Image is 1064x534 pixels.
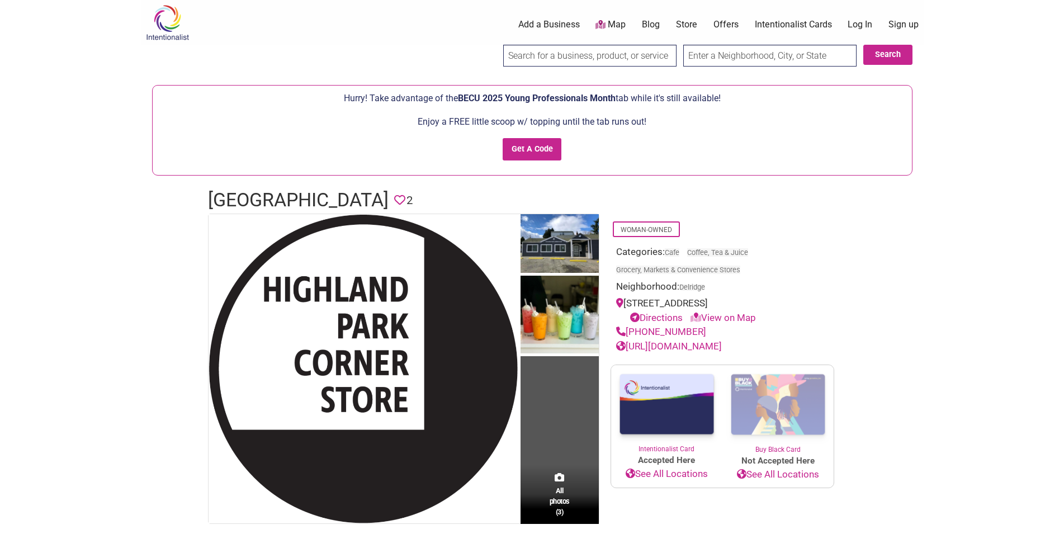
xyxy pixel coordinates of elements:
h1: [GEOGRAPHIC_DATA] [208,187,389,214]
img: Buy Black Card [722,365,834,445]
img: Highland Park Corner Store [521,214,599,276]
a: [URL][DOMAIN_NAME] [616,341,722,352]
input: Get A Code [503,138,561,161]
span: BECU 2025 Young Professionals Month [458,93,616,103]
a: Buy Black Card [722,365,834,455]
a: See All Locations [611,467,722,481]
a: Blog [642,18,660,31]
p: Hurry! Take advantage of the tab while it's still available! [158,91,906,106]
button: Search [863,45,912,65]
span: 2 [406,192,413,209]
input: Search for a business, product, or service [503,45,677,67]
a: Intentionalist Cards [755,18,832,31]
a: Cafe [665,248,679,257]
img: Highland Park Corner Store [521,276,599,357]
a: Store [676,18,697,31]
span: Not Accepted Here [722,455,834,467]
span: Accepted Here [611,454,722,467]
div: Categories: [616,245,829,280]
a: Offers [713,18,739,31]
a: [PHONE_NUMBER] [616,326,706,337]
a: Intentionalist Card [611,365,722,454]
img: Highland Park Corner Store [209,214,518,523]
div: [STREET_ADDRESS] [616,296,829,325]
a: See All Locations [722,467,834,482]
p: Enjoy a FREE little scoop w/ topping until the tab runs out! [158,115,906,129]
a: Directions [630,312,683,323]
span: All photos (3) [550,485,570,517]
a: Log In [848,18,872,31]
span: You must be logged in to save favorites. [394,192,405,209]
a: Map [595,18,626,31]
input: Enter a Neighborhood, City, or State [683,45,857,67]
a: Coffee, Tea & Juice [687,248,748,257]
a: Woman-Owned [621,226,672,234]
a: Sign up [888,18,919,31]
a: View on Map [691,312,756,323]
img: Intentionalist Card [611,365,722,444]
a: Add a Business [518,18,580,31]
span: Delridge [679,284,705,291]
img: Intentionalist [141,4,194,41]
a: Grocery, Markets & Convenience Stores [616,266,740,274]
div: Neighborhood: [616,280,829,297]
